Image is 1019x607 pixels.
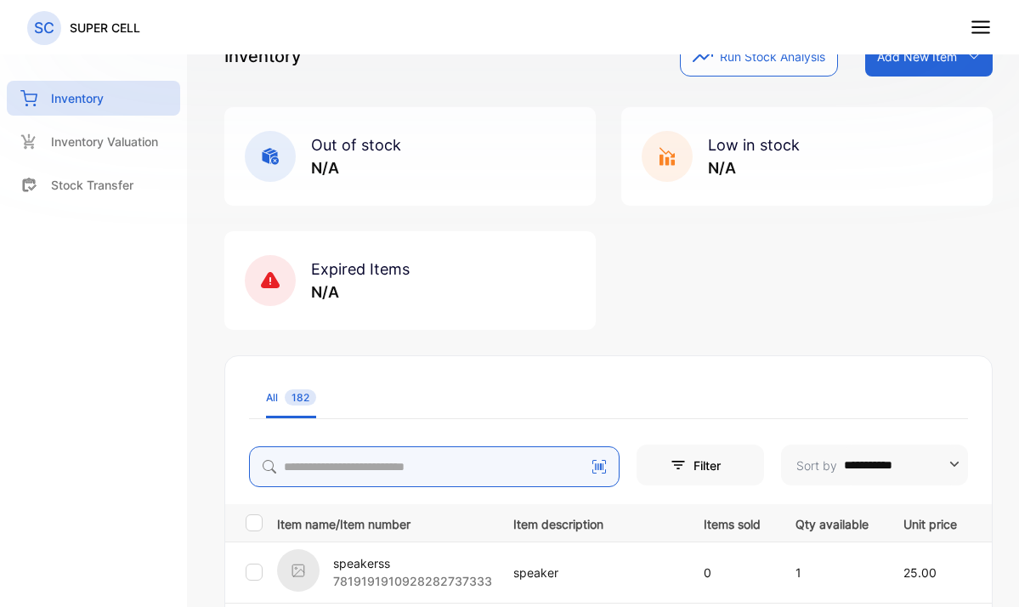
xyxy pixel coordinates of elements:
p: Item description [513,512,669,533]
p: speakerss [333,554,492,572]
p: Add New Item [877,48,957,65]
p: 0 [704,564,761,581]
p: speaker [513,564,669,581]
p: Item name/Item number [277,512,492,533]
p: Items sold [704,512,761,533]
span: Low in stock [708,136,800,154]
p: Stock Transfer [51,176,133,194]
button: Sort by [781,445,968,485]
p: Qty available [795,512,869,533]
p: 1 [795,564,869,581]
p: Unit price [903,512,957,533]
p: N/A [311,281,410,303]
span: Out of stock [311,136,401,154]
a: Stock Transfer [7,167,180,202]
p: Inventory Valuation [51,133,158,150]
p: Inventory [51,89,104,107]
span: 25.00 [903,565,937,580]
p: SUPER CELL [70,19,140,37]
div: All [266,390,316,406]
p: N/A [708,156,800,179]
a: Inventory Valuation [7,124,180,159]
span: 182 [285,389,316,406]
img: item [277,549,320,592]
p: SC [34,17,54,39]
p: N/A [311,156,401,179]
button: Run Stock Analysis [680,36,838,77]
p: 7819191910928282737333 [333,572,492,590]
p: Sort by [796,457,837,474]
p: Inventory [224,43,301,69]
a: Inventory [7,81,180,116]
span: Expired Items [311,260,410,278]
